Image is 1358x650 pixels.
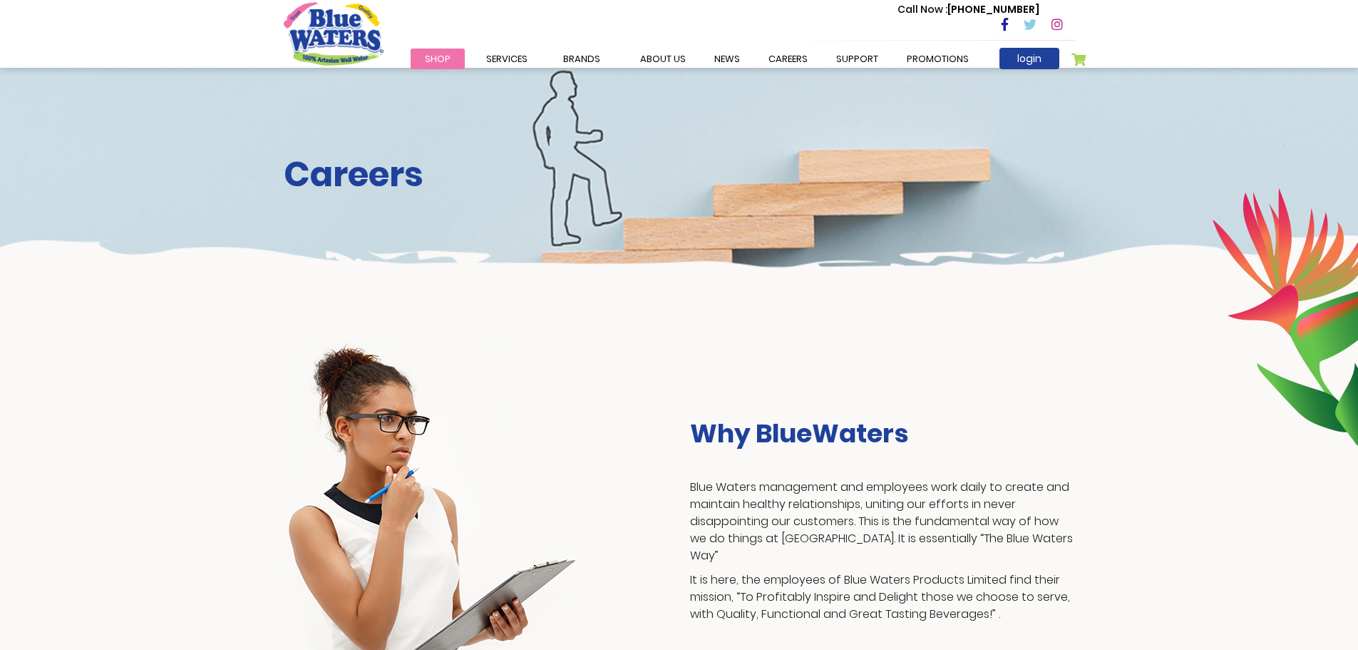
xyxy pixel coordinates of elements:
[690,479,1075,564] p: Blue Waters management and employees work daily to create and maintain healthy relationships, uni...
[284,2,384,65] a: store logo
[486,52,528,66] span: Services
[690,572,1075,623] p: It is here, the employees of Blue Waters Products Limited find their mission, “To Profitably Insp...
[822,49,893,69] a: support
[999,48,1059,69] a: login
[1212,188,1358,446] img: career-intro-leaves.png
[690,418,1075,449] h3: Why BlueWaters
[893,49,983,69] a: Promotions
[284,154,1075,195] h2: Careers
[626,49,700,69] a: about us
[563,52,600,66] span: Brands
[425,52,451,66] span: Shop
[754,49,822,69] a: careers
[897,2,947,16] span: Call Now :
[897,2,1039,17] p: [PHONE_NUMBER]
[700,49,754,69] a: News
